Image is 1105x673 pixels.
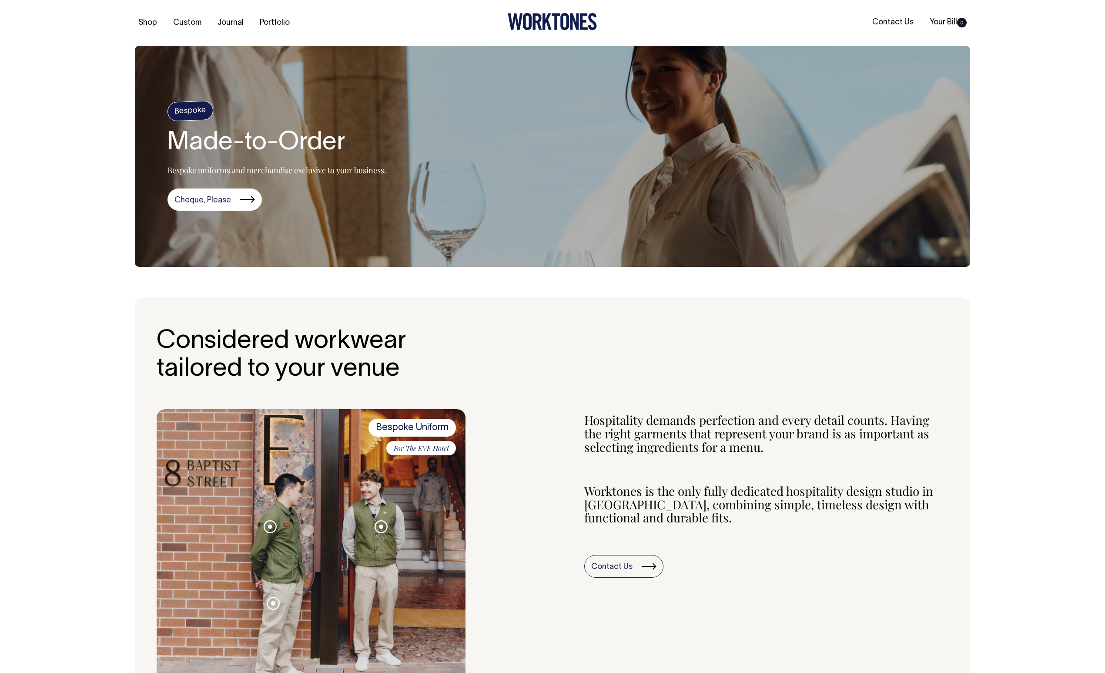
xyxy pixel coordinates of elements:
[584,485,948,525] p: Worktones is the only fully dedicated hospitality design studio in [GEOGRAPHIC_DATA], combining s...
[256,16,293,30] a: Portfolio
[869,15,917,30] a: Contact Us
[170,16,205,30] a: Custom
[386,441,456,456] span: For The EVE Hotel
[167,165,386,175] p: Bespoke uniforms and merchandise exclusive to your business.
[135,16,161,30] a: Shop
[584,555,663,578] a: Contact Us
[157,328,407,384] h2: Considered workwear tailored to your venue
[926,15,970,30] a: Your Bill0
[584,414,948,454] p: Hospitality demands perfection and every detail counts. Having the right garments that represent ...
[214,16,247,30] a: Journal
[957,18,967,27] span: 0
[167,129,386,157] h1: Made-to-Order
[167,188,262,211] a: Cheque, Please
[368,419,456,436] span: Bespoke Uniform
[167,101,214,121] h4: Bespoke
